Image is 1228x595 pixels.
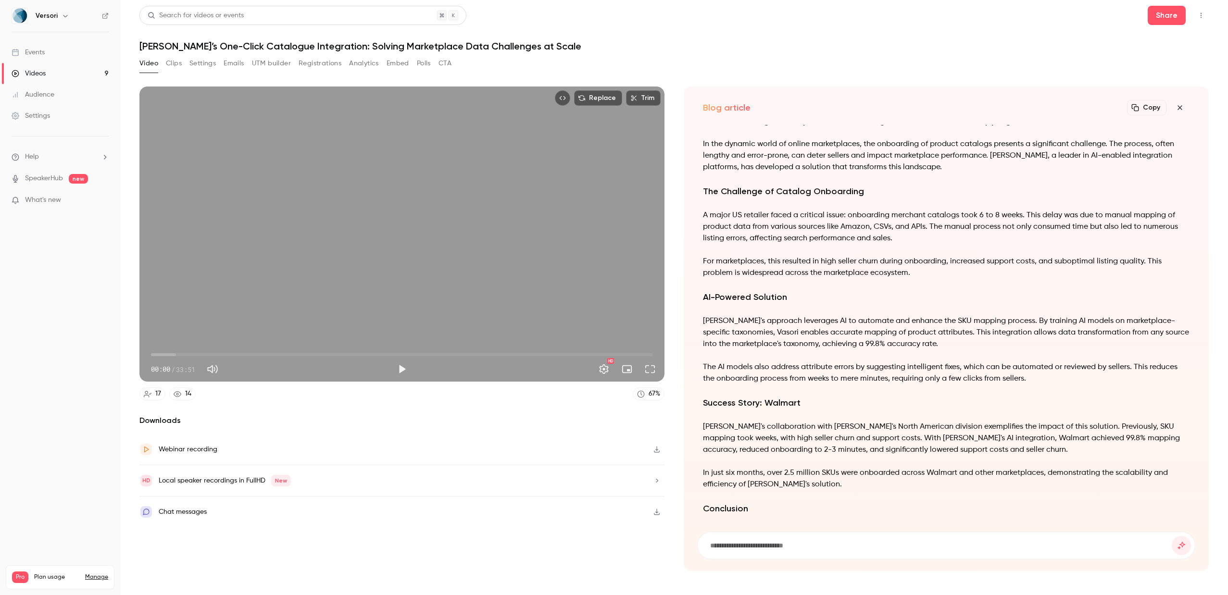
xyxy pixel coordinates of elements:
[703,421,1190,456] p: [PERSON_NAME]'s collaboration with [PERSON_NAME]'s North American division exemplifies the impact...
[25,152,39,162] span: Help
[139,415,664,426] h2: Downloads
[703,361,1190,384] p: The AI models also address attribute errors by suggesting intelligent fixes, which can be automat...
[12,69,46,78] div: Videos
[703,467,1190,490] p: In just six months, over 2.5 million SKUs were onboarded across Walmart and other marketplaces, d...
[1127,100,1166,115] button: Copy
[703,185,1190,198] h2: The Challenge of Catalog Onboarding
[166,56,182,71] button: Clips
[703,256,1190,279] p: For marketplaces, this resulted in high seller churn during onboarding, increased support costs, ...
[139,387,165,400] a: 17
[594,359,614,379] button: Settings
[151,364,170,374] span: 00:00
[224,56,244,71] button: Emails
[159,475,291,486] div: Local speaker recordings in FullHD
[159,506,207,518] div: Chat messages
[12,152,109,162] li: help-dropdown-opener
[617,359,637,379] button: Turn on miniplayer
[703,138,1190,173] p: In the dynamic world of online marketplaces, the onboarding of product catalogs presents a signif...
[151,364,195,374] div: 00:00
[607,358,614,364] div: HD
[12,571,28,583] span: Pro
[392,359,412,379] button: Play
[271,475,291,486] span: New
[97,196,109,205] iframe: Noticeable Trigger
[69,174,88,184] span: new
[189,56,216,71] button: Settings
[169,387,196,400] a: 14
[159,444,217,455] div: Webinar recording
[417,56,431,71] button: Polls
[703,502,1190,515] h2: Conclusion
[555,90,570,106] button: Embed video
[203,359,222,379] button: Mute
[640,359,660,379] button: Full screen
[439,56,451,71] button: CTA
[36,11,58,21] h6: Versori
[649,389,660,399] div: 67 %
[633,387,664,400] a: 67%
[85,573,108,581] a: Manage
[185,389,191,399] div: 14
[626,90,661,106] button: Trim
[25,195,61,205] span: What's new
[703,210,1190,244] p: A major US retailer faced a critical issue: onboarding merchant catalogs took 6 to 8 weeks. This ...
[1148,6,1186,25] button: Share
[703,396,1190,409] h2: Success Story: Walmart
[12,8,27,24] img: Versori
[387,56,409,71] button: Embed
[139,56,158,71] button: Video
[155,389,161,399] div: 17
[12,48,45,57] div: Events
[703,290,1190,304] h2: AI-Powered Solution
[148,11,244,21] div: Search for videos or events
[12,90,54,99] div: Audience
[34,573,79,581] span: Plan usage
[703,102,751,113] h2: Blog article
[25,174,63,184] a: SpeakerHub
[139,40,1209,52] h1: [PERSON_NAME]’s One-Click Catalogue Integration: Solving Marketplace Data Challenges at Scale
[1193,8,1209,23] button: Top Bar Actions
[12,111,50,121] div: Settings
[574,90,622,106] button: Replace
[176,364,195,374] span: 33:51
[299,56,341,71] button: Registrations
[349,56,379,71] button: Analytics
[171,364,175,374] span: /
[703,315,1190,350] p: [PERSON_NAME]'s approach leverages AI to automate and enhance the SKU mapping process. By trainin...
[252,56,291,71] button: UTM builder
